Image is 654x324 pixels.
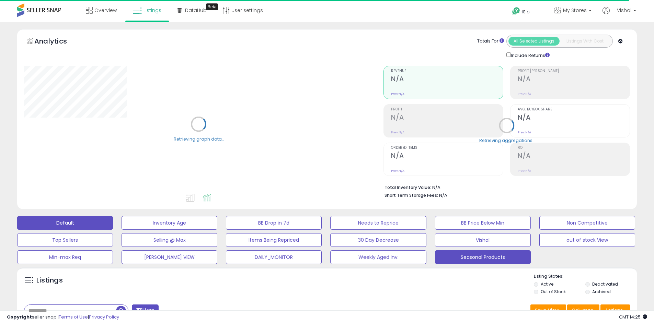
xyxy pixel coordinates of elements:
button: Actions [600,304,630,316]
div: Totals For [477,38,504,45]
button: All Selected Listings [508,37,560,46]
h5: Analytics [34,36,80,48]
button: Seasonal Products [435,250,531,264]
button: out of stock View [539,233,635,247]
button: 30 Day Decrease [330,233,426,247]
div: Retrieving aggregations.. [479,137,535,143]
span: My Stores [563,7,587,14]
button: Listings With Cost [559,37,610,46]
h5: Listings [36,276,63,285]
button: Columns [567,304,599,316]
span: Overview [94,7,117,14]
a: Privacy Policy [89,314,119,320]
a: Terms of Use [59,314,88,320]
button: BB Price Below Min [435,216,531,230]
span: Help [520,9,530,15]
div: Retrieving graph data.. [174,136,224,142]
a: Hi Vishal [603,7,636,22]
button: Filters [132,304,159,316]
label: Deactivated [592,281,618,287]
span: Hi Vishal [611,7,631,14]
button: [PERSON_NAME] VIEW [122,250,217,264]
span: Listings [144,7,161,14]
span: DataHub [185,7,207,14]
button: Selling @ Max [122,233,217,247]
div: Tooltip anchor [206,3,218,10]
button: Needs to Reprice [330,216,426,230]
a: Help [507,2,543,22]
p: Listing States: [534,273,637,280]
button: Items Being Repriced [226,233,322,247]
button: Min-max Req [17,250,113,264]
div: seller snap | | [7,314,119,321]
button: Vishal [435,233,531,247]
span: 2025-10-7 14:25 GMT [619,314,647,320]
button: BB Drop in 7d [226,216,322,230]
button: Inventory Age [122,216,217,230]
i: Get Help [512,7,520,15]
strong: Copyright [7,314,32,320]
button: Default [17,216,113,230]
button: DAILY_MONITOR [226,250,322,264]
button: Top Sellers [17,233,113,247]
label: Active [541,281,553,287]
label: Out of Stock [541,289,566,295]
label: Archived [592,289,611,295]
span: Columns [572,307,593,314]
button: Save View [530,304,566,316]
div: Include Returns [501,51,558,59]
button: Weekly Aged Inv. [330,250,426,264]
button: Non Competitive [539,216,635,230]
